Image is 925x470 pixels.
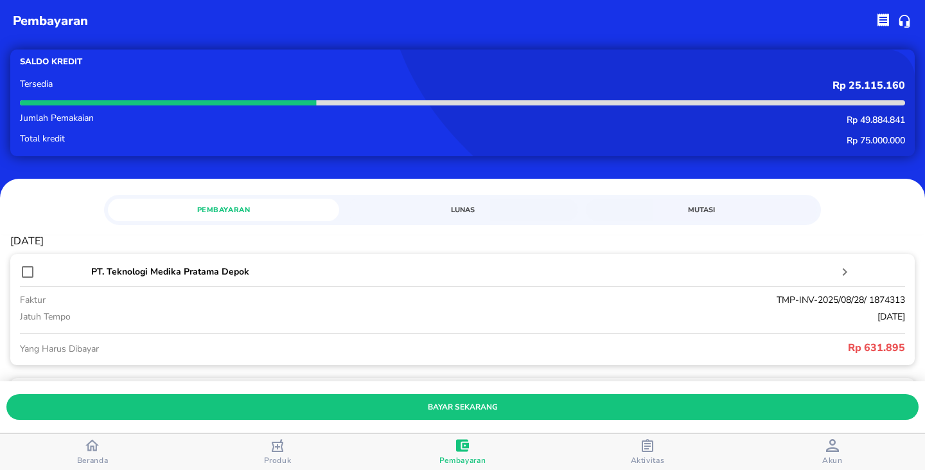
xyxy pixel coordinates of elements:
[13,12,88,31] p: pembayaran
[6,394,919,420] button: bayar sekarang
[740,434,925,470] button: Akun
[77,455,109,465] span: Beranda
[594,204,809,216] span: Mutasi
[586,199,817,221] a: Mutasi
[10,235,915,248] p: [DATE]
[389,114,905,126] p: Rp 49.884.841
[264,455,292,465] span: Produk
[116,204,331,216] span: Pembayaran
[389,293,905,307] p: TMP-INV-2025/08/28/ 1874313
[389,80,905,92] p: Rp 25.115.160
[91,265,837,278] p: PT. Teknologi Medika Pratama Depok
[20,114,389,123] p: Jumlah Pemakaian
[355,204,570,216] span: Lunas
[20,342,463,356] p: Yang Harus Dibayar
[389,310,905,323] p: [DATE]
[185,434,370,470] button: Produk
[20,134,389,143] p: Total kredit
[20,80,389,89] p: Tersedia
[108,199,339,221] a: Pembayaran
[17,401,908,414] span: bayar sekarang
[389,134,905,147] p: Rp 75.000.000
[20,56,463,68] p: Saldo kredit
[104,195,821,221] div: simple tabs
[347,199,578,221] a: Lunas
[555,434,740,470] button: Aktivitas
[370,434,555,470] button: Pembayaran
[631,455,665,465] span: Aktivitas
[463,340,905,356] p: Rp 631.895
[20,293,389,307] p: faktur
[20,310,389,323] p: jatuh tempo
[439,455,486,465] span: Pembayaran
[822,455,843,465] span: Akun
